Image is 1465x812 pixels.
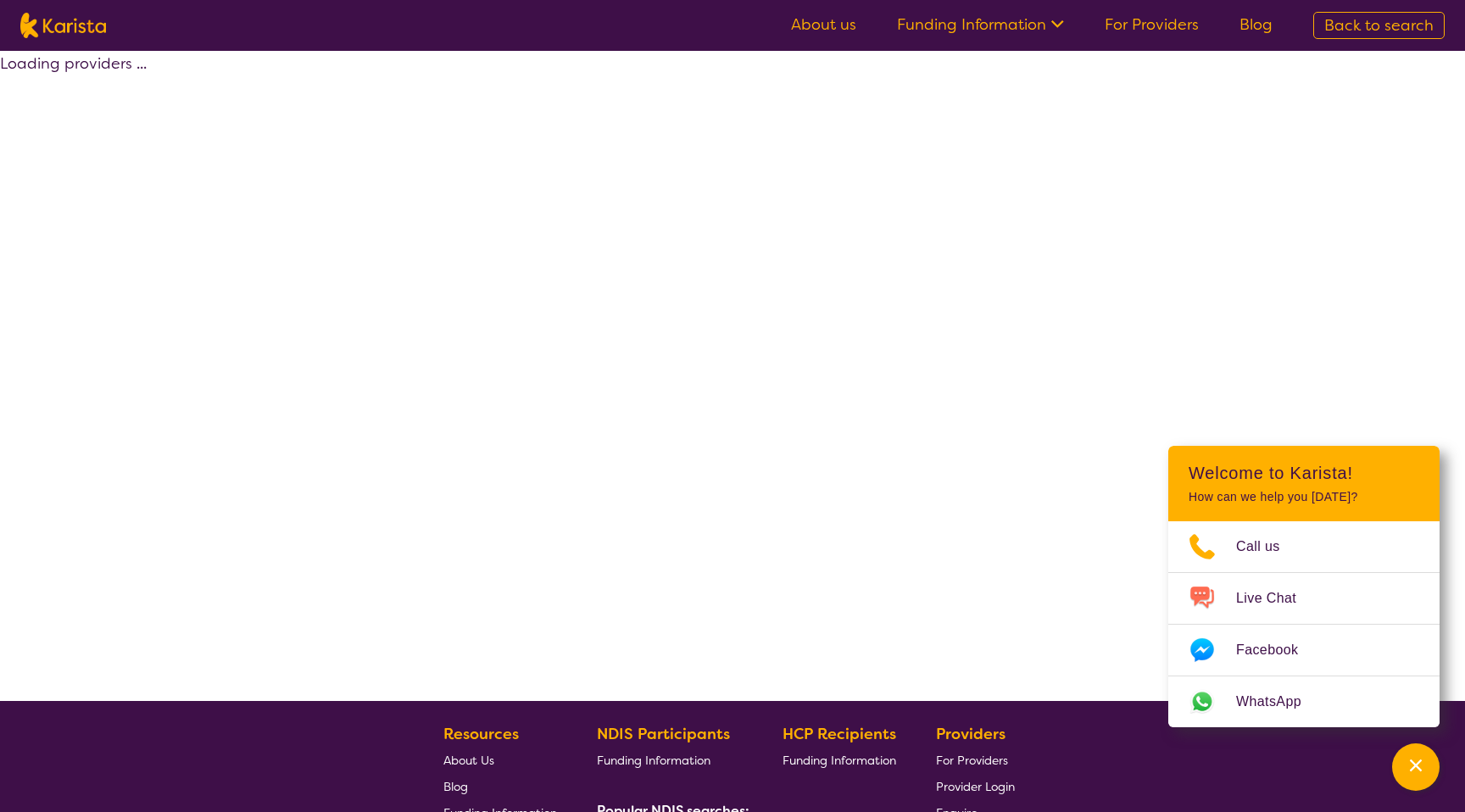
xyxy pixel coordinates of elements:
[1105,14,1199,35] a: For Providers
[1168,521,1440,727] ul: Choose channel
[1239,14,1273,35] a: Blog
[1313,12,1445,39] a: Back to search
[1236,689,1322,715] span: WhatsApp
[1236,637,1318,663] span: Facebook
[936,747,1015,773] a: For Providers
[791,14,856,35] a: About us
[443,779,468,794] span: Blog
[597,724,730,744] b: NDIS Participants
[936,724,1005,744] b: Providers
[936,779,1015,794] span: Provider Login
[1324,15,1434,36] span: Back to search
[20,13,106,38] img: Karista logo
[443,724,519,744] b: Resources
[443,747,557,773] a: About Us
[1189,463,1419,483] h2: Welcome to Karista!
[597,747,743,773] a: Funding Information
[443,773,557,799] a: Blog
[597,753,710,768] span: Funding Information
[936,753,1008,768] span: For Providers
[783,724,896,744] b: HCP Recipients
[1236,534,1301,559] span: Call us
[1168,676,1440,727] a: Web link opens in a new tab.
[1168,446,1440,727] div: Channel Menu
[936,773,1015,799] a: Provider Login
[1189,490,1419,504] p: How can we help you [DATE]?
[897,14,1064,35] a: Funding Information
[1236,586,1317,611] span: Live Chat
[443,753,494,768] span: About Us
[783,753,896,768] span: Funding Information
[1392,743,1440,791] button: Channel Menu
[783,747,896,773] a: Funding Information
